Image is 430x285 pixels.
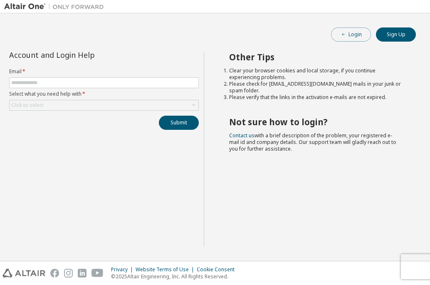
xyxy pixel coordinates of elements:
[50,269,59,278] img: facebook.svg
[11,102,44,109] div: Click to select
[111,266,136,273] div: Privacy
[229,132,396,152] span: with a brief description of the problem, your registered e-mail id and company details. Our suppo...
[136,266,197,273] div: Website Terms of Use
[229,94,401,101] li: Please verify that the links in the activation e-mails are not expired.
[9,68,199,75] label: Email
[9,91,199,97] label: Select what you need help with
[159,116,199,130] button: Submit
[10,100,198,110] div: Click to select
[111,273,240,280] p: © 2025 Altair Engineering, Inc. All Rights Reserved.
[229,81,401,94] li: Please check for [EMAIL_ADDRESS][DOMAIN_NAME] mails in your junk or spam folder.
[4,2,108,11] img: Altair One
[64,269,73,278] img: instagram.svg
[229,52,401,62] h2: Other Tips
[376,27,416,42] button: Sign Up
[229,132,255,139] a: Contact us
[229,116,401,127] h2: Not sure how to login?
[331,27,371,42] button: Login
[9,52,161,58] div: Account and Login Help
[229,67,401,81] li: Clear your browser cookies and local storage, if you continue experiencing problems.
[91,269,104,278] img: youtube.svg
[2,269,45,278] img: altair_logo.svg
[197,266,240,273] div: Cookie Consent
[78,269,86,278] img: linkedin.svg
